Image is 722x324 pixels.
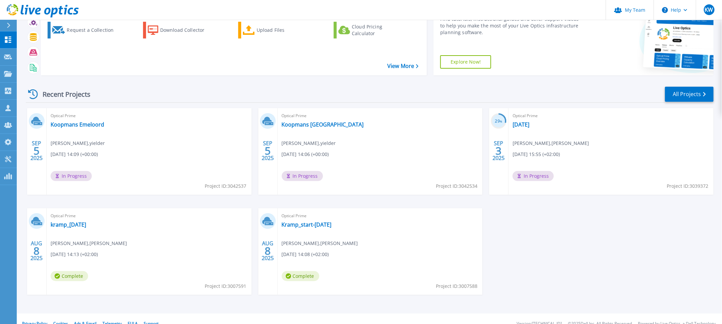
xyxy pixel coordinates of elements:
[51,251,98,258] span: [DATE] 14:13 (+02:00)
[436,182,477,190] span: Project ID: 3042534
[34,248,40,254] span: 8
[67,23,120,37] div: Request a Collection
[282,271,319,281] span: Complete
[513,121,529,128] a: [DATE]
[51,221,86,228] a: kramp_[DATE]
[143,22,218,38] a: Download Collector
[261,239,274,263] div: AUG 2025
[436,282,477,290] span: Project ID: 3007588
[705,7,713,12] span: KW
[513,112,710,119] span: Optical Prime
[51,140,105,147] span: [PERSON_NAME] , yielder
[26,86,100,102] div: Recent Projects
[51,171,92,181] span: In Progress
[440,55,491,69] a: Explore Now!
[496,148,502,154] span: 3
[513,151,560,158] span: [DATE] 15:55 (+02:00)
[440,16,584,36] div: Find tutorials, instructional guides and other support videos to help you make the most of your L...
[261,139,274,163] div: SEP 2025
[34,148,40,154] span: 5
[257,23,310,37] div: Upload Files
[352,23,405,37] div: Cloud Pricing Calculator
[387,63,418,69] a: View More
[282,171,323,181] span: In Progress
[30,139,43,163] div: SEP 2025
[513,140,589,147] span: [PERSON_NAME] , [PERSON_NAME]
[282,121,364,128] a: Koopmans [GEOGRAPHIC_DATA]
[282,151,329,158] span: [DATE] 14:06 (+00:00)
[513,171,554,181] span: In Progress
[48,22,122,38] a: Request a Collection
[493,139,505,163] div: SEP 2025
[51,151,98,158] span: [DATE] 14:09 (+00:00)
[491,117,507,125] h3: 29
[51,121,104,128] a: Koopmans Emeloord
[667,182,709,190] span: Project ID: 3039372
[51,271,88,281] span: Complete
[51,112,248,119] span: Optical Prime
[238,22,313,38] a: Upload Files
[282,221,332,228] a: Kramp_start-[DATE]
[334,22,408,38] a: Cloud Pricing Calculator
[282,112,479,119] span: Optical Prime
[205,182,247,190] span: Project ID: 3042537
[265,148,271,154] span: 5
[51,240,127,247] span: [PERSON_NAME] , [PERSON_NAME]
[282,140,336,147] span: [PERSON_NAME] , yielder
[282,251,329,258] span: [DATE] 14:08 (+02:00)
[282,212,479,220] span: Optical Prime
[500,119,502,123] span: %
[160,23,214,37] div: Download Collector
[282,240,358,247] span: [PERSON_NAME] , [PERSON_NAME]
[205,282,247,290] span: Project ID: 3007591
[30,239,43,263] div: AUG 2025
[665,87,714,102] a: All Projects
[51,212,248,220] span: Optical Prime
[265,248,271,254] span: 8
